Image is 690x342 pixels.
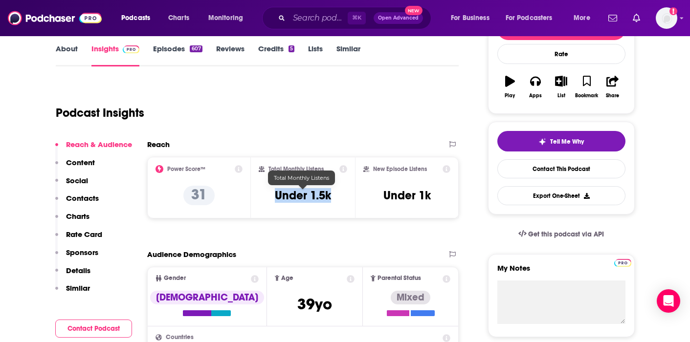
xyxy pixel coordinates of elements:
button: Contact Podcast [55,320,132,338]
label: My Notes [497,263,625,280]
button: Social [55,176,88,194]
div: 607 [190,45,202,52]
span: Parental Status [378,275,421,281]
a: About [56,44,78,66]
button: Contacts [55,193,99,212]
svg: Add a profile image [669,7,677,15]
span: Countries [166,334,194,341]
span: For Podcasters [506,11,553,25]
a: Get this podcast via API [511,222,612,246]
button: open menu [201,10,256,26]
button: open menu [444,10,502,26]
div: Apps [529,93,542,99]
span: Age [281,275,293,281]
div: Rate [497,44,625,64]
h1: Podcast Insights [56,106,144,120]
span: For Business [451,11,490,25]
p: Rate Card [66,230,102,239]
p: Contacts [66,193,99,203]
p: Content [66,158,95,167]
span: Open Advanced [378,16,419,21]
span: More [574,11,590,25]
span: Charts [168,11,189,25]
a: Reviews [216,44,245,66]
div: Play [505,93,515,99]
img: Podchaser - Follow, Share and Rate Podcasts [8,9,102,27]
input: Search podcasts, credits, & more... [289,10,348,26]
button: Share [600,69,625,105]
button: Charts [55,212,89,230]
button: Open AdvancedNew [374,12,423,24]
h2: New Episode Listens [373,166,427,172]
button: Bookmark [574,69,600,105]
span: Monitoring [208,11,243,25]
img: tell me why sparkle [538,138,546,146]
div: Mixed [391,291,430,304]
a: Lists [308,44,323,66]
button: tell me why sparkleTell Me Why [497,131,625,151]
span: Total Monthly Listens [274,174,329,181]
h3: Under 1k [383,188,431,203]
a: Show notifications dropdown [604,10,621,26]
img: User Profile [656,7,677,29]
img: Podchaser Pro [614,259,631,267]
h2: Total Monthly Listens [268,166,324,172]
div: [DEMOGRAPHIC_DATA] [150,291,264,304]
p: Sponsors [66,248,98,257]
a: Contact This Podcast [497,159,625,178]
div: Search podcasts, credits, & more... [271,7,441,29]
div: Bookmark [575,93,598,99]
button: Rate Card [55,230,102,248]
p: Similar [66,283,90,293]
span: Get this podcast via API [528,230,604,238]
button: Content [55,158,95,176]
div: List [557,93,565,99]
button: Play [497,69,523,105]
a: Credits5 [258,44,294,66]
a: Similar [336,44,360,66]
p: 31 [183,186,215,205]
a: Show notifications dropdown [629,10,644,26]
button: Export One-Sheet [497,186,625,205]
button: List [548,69,574,105]
button: Similar [55,283,90,301]
span: Logged in as AutumnKatie [656,7,677,29]
a: InsightsPodchaser Pro [91,44,140,66]
button: Show profile menu [656,7,677,29]
div: Open Intercom Messenger [657,289,680,313]
p: Social [66,176,88,185]
button: open menu [499,10,567,26]
p: Reach & Audience [66,140,132,149]
span: New [405,6,423,15]
button: Sponsors [55,248,98,266]
span: ⌘ K [348,12,366,24]
span: 39 yo [297,295,332,314]
button: Details [55,266,90,284]
div: Share [606,93,619,99]
span: Tell Me Why [550,138,584,146]
button: open menu [567,10,602,26]
a: Pro website [614,257,631,267]
p: Charts [66,212,89,221]
h2: Power Score™ [167,166,205,172]
p: Details [66,266,90,275]
span: Podcasts [121,11,150,25]
div: 5 [289,45,294,52]
span: Gender [164,275,186,281]
h3: Under 1.5k [275,188,331,203]
a: Episodes607 [153,44,202,66]
button: Reach & Audience [55,140,132,158]
img: Podchaser Pro [123,45,140,53]
button: open menu [114,10,163,26]
h2: Audience Demographics [147,250,236,259]
a: Charts [162,10,195,26]
button: Apps [523,69,548,105]
h2: Reach [147,140,170,149]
